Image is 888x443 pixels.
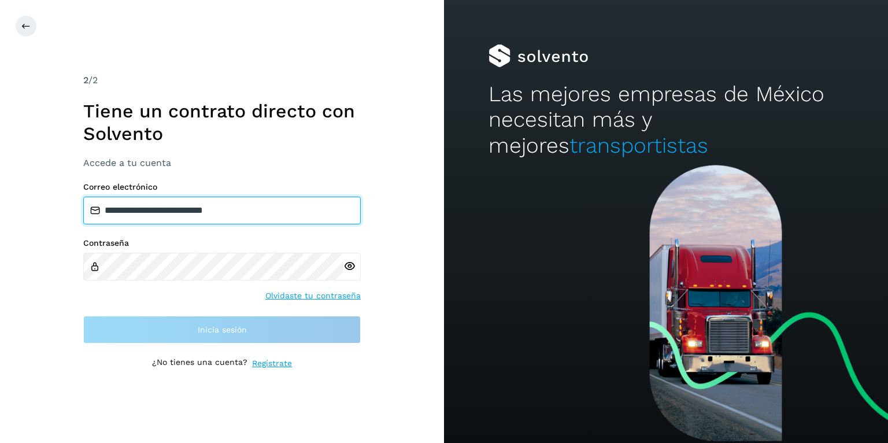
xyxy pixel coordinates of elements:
button: Inicia sesión [83,316,361,344]
a: Olvidaste tu contraseña [265,290,361,302]
div: /2 [83,73,361,87]
h2: Las mejores empresas de México necesitan más y mejores [489,82,843,158]
label: Correo electrónico [83,182,361,192]
a: Regístrate [252,357,292,370]
span: transportistas [569,133,708,158]
span: 2 [83,75,88,86]
span: Inicia sesión [198,326,247,334]
h3: Accede a tu cuenta [83,157,361,168]
h1: Tiene un contrato directo con Solvento [83,100,361,145]
p: ¿No tienes una cuenta? [152,357,247,370]
label: Contraseña [83,238,361,248]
